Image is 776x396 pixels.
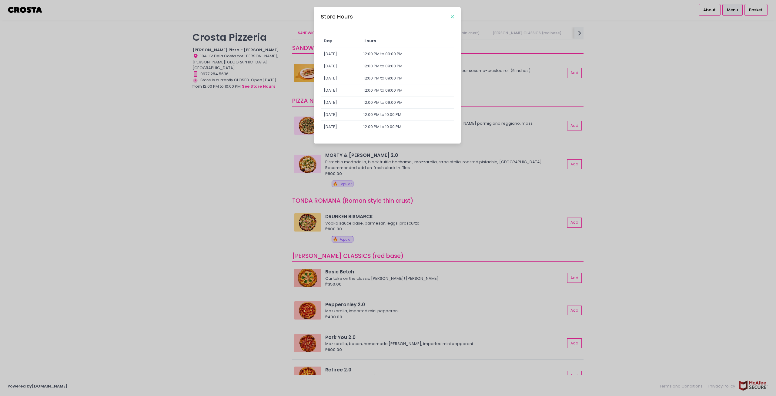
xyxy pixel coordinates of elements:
td: [DATE] [321,48,361,60]
td: 12:00 PM to 10:00 PM [360,109,454,121]
td: [DATE] [321,109,361,121]
td: [DATE] [321,60,361,72]
div: Store Hours [321,13,353,21]
td: 12:00 PM to 09:00 PM [360,96,454,109]
td: 12:00 PM to 09:00 PM [360,48,454,60]
td: Day [321,34,361,48]
td: 12:00 PM to 09:00 PM [360,60,454,72]
td: Hours [360,34,454,48]
button: Close [451,15,454,18]
td: [DATE] [321,84,361,96]
td: [DATE] [321,121,361,133]
td: 12:00 PM to 09:00 PM [360,84,454,96]
td: [DATE] [321,72,361,84]
td: 12:00 PM to 09:00 PM [360,72,454,84]
td: 12:00 PM to 10:00 PM [360,121,454,133]
td: [DATE] [321,96,361,109]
